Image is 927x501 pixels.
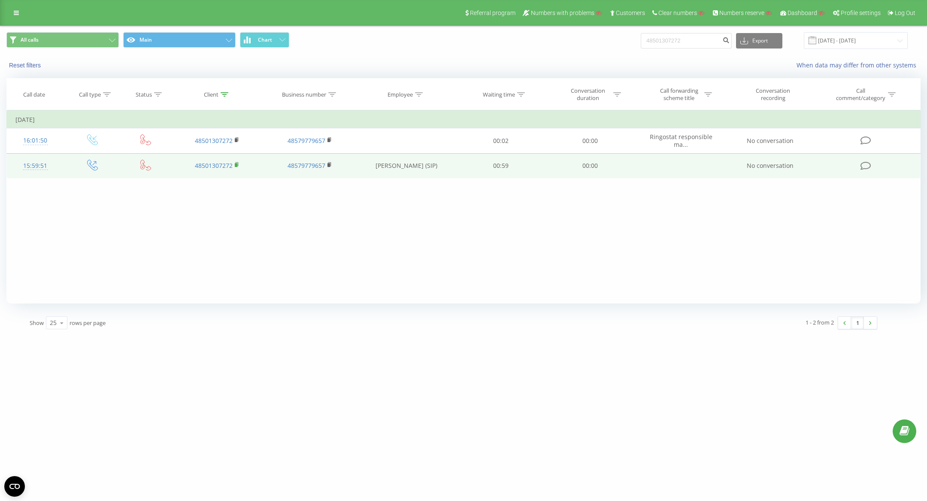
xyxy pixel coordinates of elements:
[195,137,233,145] a: 48501307272
[658,9,697,16] span: Clear numbers
[388,91,413,98] div: Employee
[6,32,119,48] button: All calls
[123,32,236,48] button: Main
[288,161,325,170] a: 48579779657
[23,91,45,98] div: Call date
[50,319,57,327] div: 25
[30,319,44,327] span: Show
[650,133,712,149] span: Ringostat responsible ma...
[79,91,101,98] div: Call type
[545,153,635,178] td: 00:00
[240,32,289,48] button: Chart
[531,9,594,16] span: Numbers with problems
[258,37,272,43] span: Chart
[641,33,732,49] input: Search by number
[745,87,801,102] div: Conversation recording
[204,91,218,98] div: Client
[288,137,325,145] a: 48579779657
[456,153,545,178] td: 00:59
[616,9,645,16] span: Customers
[747,137,794,145] span: No conversation
[797,61,921,69] a: When data may differ from other systems
[15,132,55,149] div: 16:01:50
[7,111,921,128] td: [DATE]
[565,87,611,102] div: Conversation duration
[656,87,702,102] div: Call forwarding scheme title
[719,9,764,16] span: Numbers reserve
[788,9,817,16] span: Dashboard
[4,476,25,497] button: Open CMP widget
[456,128,545,153] td: 00:02
[836,87,886,102] div: Call comment/category
[736,33,782,49] button: Export
[895,9,915,16] span: Log Out
[356,153,456,178] td: [PERSON_NAME] (SIP)
[282,91,326,98] div: Business number
[195,161,233,170] a: 48501307272
[70,319,106,327] span: rows per page
[470,9,515,16] span: Referral program
[15,158,55,174] div: 15:59:51
[841,9,881,16] span: Profile settings
[136,91,152,98] div: Status
[21,36,39,43] span: All calls
[806,318,834,327] div: 1 - 2 from 2
[747,161,794,170] span: No conversation
[545,128,635,153] td: 00:00
[483,91,515,98] div: Waiting time
[851,317,864,329] a: 1
[6,61,45,69] button: Reset filters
